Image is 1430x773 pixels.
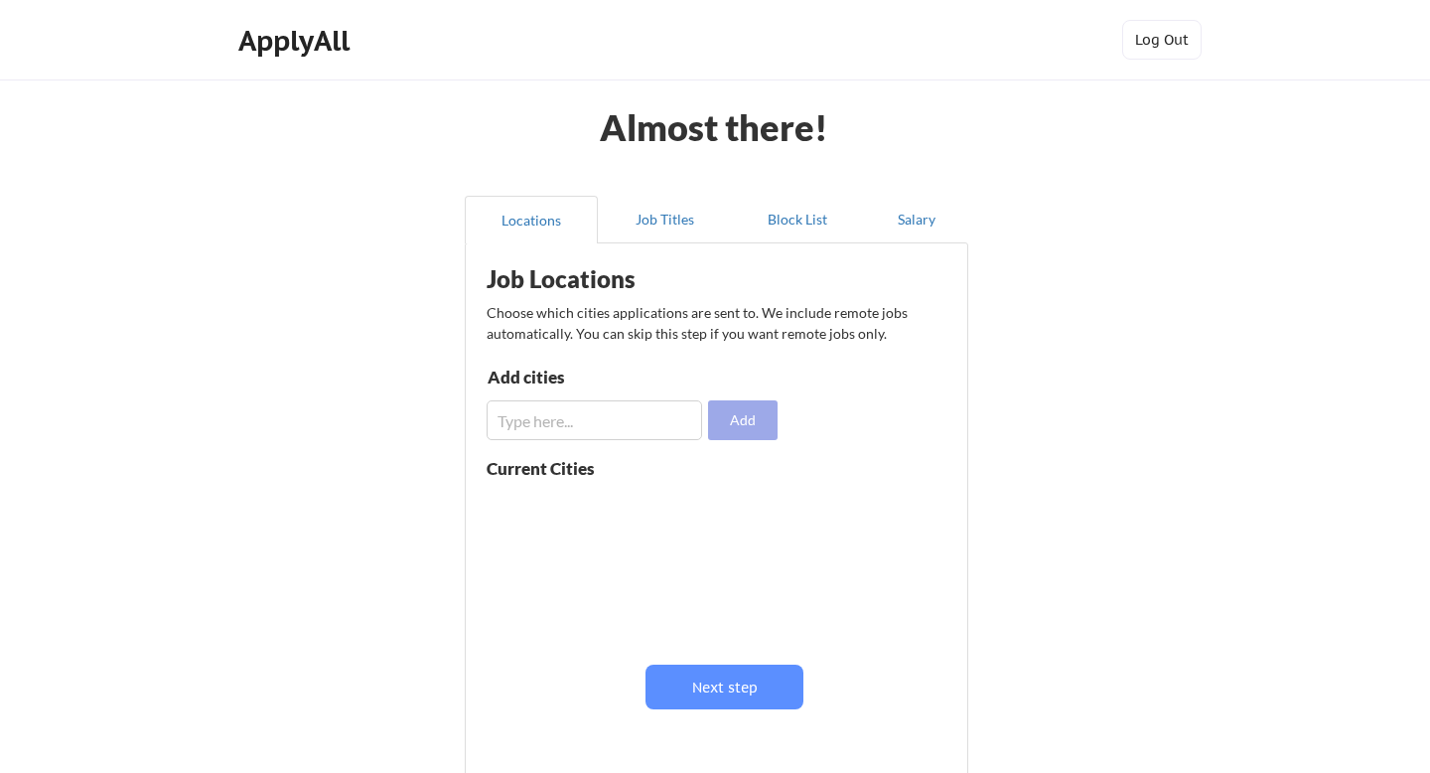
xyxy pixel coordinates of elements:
[864,196,968,243] button: Salary
[576,109,853,145] div: Almost there!
[487,302,943,344] div: Choose which cities applications are sent to. We include remote jobs automatically. You can skip ...
[731,196,864,243] button: Block List
[598,196,731,243] button: Job Titles
[708,400,778,440] button: Add
[488,369,693,386] div: Add cities
[1122,20,1202,60] button: Log Out
[487,267,737,291] div: Job Locations
[487,460,638,477] div: Current Cities
[238,24,356,58] div: ApplyAll
[487,400,702,440] input: Type here...
[465,196,598,243] button: Locations
[645,665,803,709] button: Next step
